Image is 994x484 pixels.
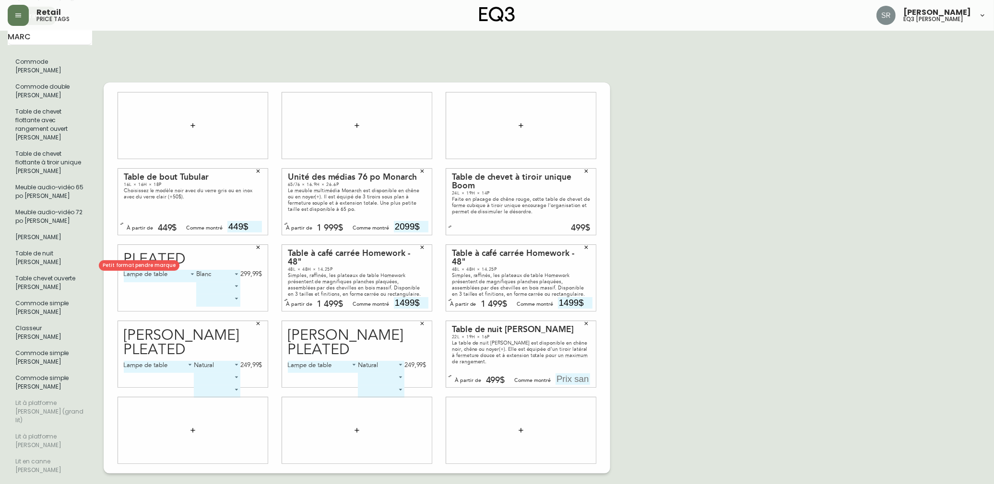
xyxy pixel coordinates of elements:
[124,361,194,373] div: Lampe de table
[286,300,312,309] div: À partir de
[903,16,963,22] h5: eq3 [PERSON_NAME]
[353,300,389,309] div: Comme montré
[158,224,177,232] div: 449$
[186,224,223,232] div: Comme montré
[286,224,312,232] div: À partir de
[196,270,240,282] div: Blanc
[8,428,92,453] li: Grand format pendre marque
[36,16,70,22] h5: price tags
[8,345,92,370] li: Petit format pendre marque
[288,173,426,182] div: Unité des médias 76 po Monarch
[127,224,153,232] div: À partir de
[8,245,92,270] li: Petit format pendre marque
[558,297,592,309] input: Prix sans le $
[8,295,92,320] li: Petit format pendre marque
[514,376,551,385] div: Comme montré
[8,104,92,146] li: Petit format pendre marque
[452,173,590,190] div: Table de chevet à tiroir unique Boom
[452,340,590,365] div: La table de nuit [PERSON_NAME] est disponible en chêne noir, chêne ou noyer(+). Elle est équipée ...
[288,328,426,357] div: [PERSON_NAME] Pleated
[124,182,262,187] div: 16L × 16H × 18P
[8,229,92,245] li: Petit format pendre marque
[8,453,92,478] li: Grand format pendre marque
[8,146,92,179] li: Petit format pendre marque
[358,361,404,373] div: Natural
[404,361,426,369] div: 249,99$
[876,6,896,25] img: ecb3b61e70eec56d095a0ebe26764225
[8,54,92,79] li: Commode [PERSON_NAME]
[452,196,590,215] div: Faite en placage de chêne rouge, cette table de chevet de forme cubique à tiroir unique encourage...
[8,30,92,45] input: Recherche
[317,300,343,309] div: 1 499$
[124,173,262,182] div: Table de bout Tubular
[452,266,590,272] div: 48L × 48H × 14.25P
[8,270,92,295] li: Table chevet ouverte [PERSON_NAME]
[486,376,505,385] div: 499$
[8,79,92,104] li: Petit format pendre marque
[8,395,92,428] li: Grand format pendre marque
[452,249,590,266] div: Table à café carrée Homework - 48"
[903,9,971,16] span: [PERSON_NAME]
[8,320,92,345] li: Petit format pendre marque
[288,266,426,272] div: 48L × 48H × 14.25P
[240,361,262,369] div: 249,99$
[124,328,262,357] div: [PERSON_NAME] Pleated
[227,221,262,232] input: Prix sans le $
[194,361,240,373] div: Natural
[288,361,358,373] div: Lampe de table
[8,179,92,204] li: Petit format pendre marque
[517,300,553,309] div: Comme montré
[288,249,426,266] div: Table à café carrée Homework - 48"
[394,221,428,232] input: Prix sans le $
[452,334,590,340] div: 22L × 19H × 16P
[556,373,590,385] input: Prix sans le $
[124,270,197,282] div: Lampe de table
[452,272,590,297] div: Simples, raffinés, les plateaux de table Homework présentent de magnifiques planches plaquées, as...
[124,187,262,200] div: Choisissez le modèle noir avec du verre gris ou en inox avec du verre clair (+50$).
[394,297,428,309] input: Prix sans le $
[288,187,426,212] div: Le meuble multimédia Monarch est disponible en chêne ou en noyer(+). Il est équipé de 3 tiroirs s...
[571,224,590,232] div: 499$
[479,7,515,22] img: logo
[317,224,343,232] div: 1 999$
[36,9,61,16] span: Retail
[288,182,426,187] div: 65/76 × 16.9H × 26.6P
[240,270,262,278] div: 299,99$
[481,300,508,309] div: 1 499$
[452,190,590,196] div: 24L × 19H × 14P
[8,370,92,395] li: Petit format pendre marque
[8,204,92,229] li: Petit format pendre marque
[455,376,481,385] div: À partir de
[124,252,262,267] div: Pleated
[353,224,389,232] div: Comme montré
[452,325,590,334] div: Table de nuit [PERSON_NAME]
[450,300,476,309] div: À partir de
[288,272,426,297] div: Simples, raffinés, les plateaux de table Homework présentent de magnifiques planches plaquées, as...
